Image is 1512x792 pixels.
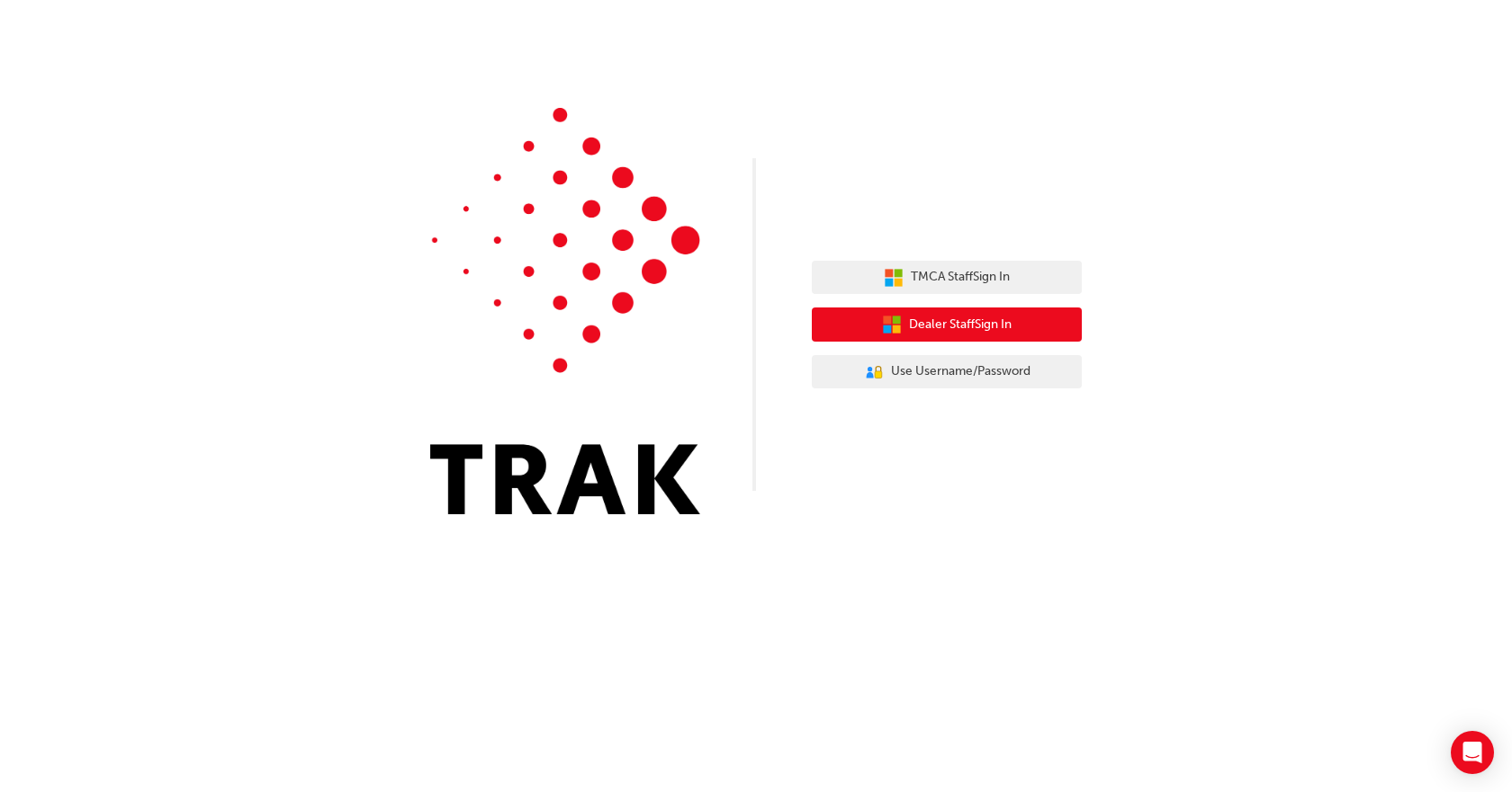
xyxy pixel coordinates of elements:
[891,361,1030,382] span: Use Username/Password
[812,261,1082,295] button: TMCA StaffSign In
[812,307,1082,342] button: Dealer StaffSign In
[1451,731,1494,774] div: Open Intercom Messenger
[911,267,1010,288] span: TMCA Staff Sign In
[430,108,700,514] img: Trak
[812,355,1082,389] button: Use Username/Password
[909,315,1012,335] span: Dealer Staff Sign In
